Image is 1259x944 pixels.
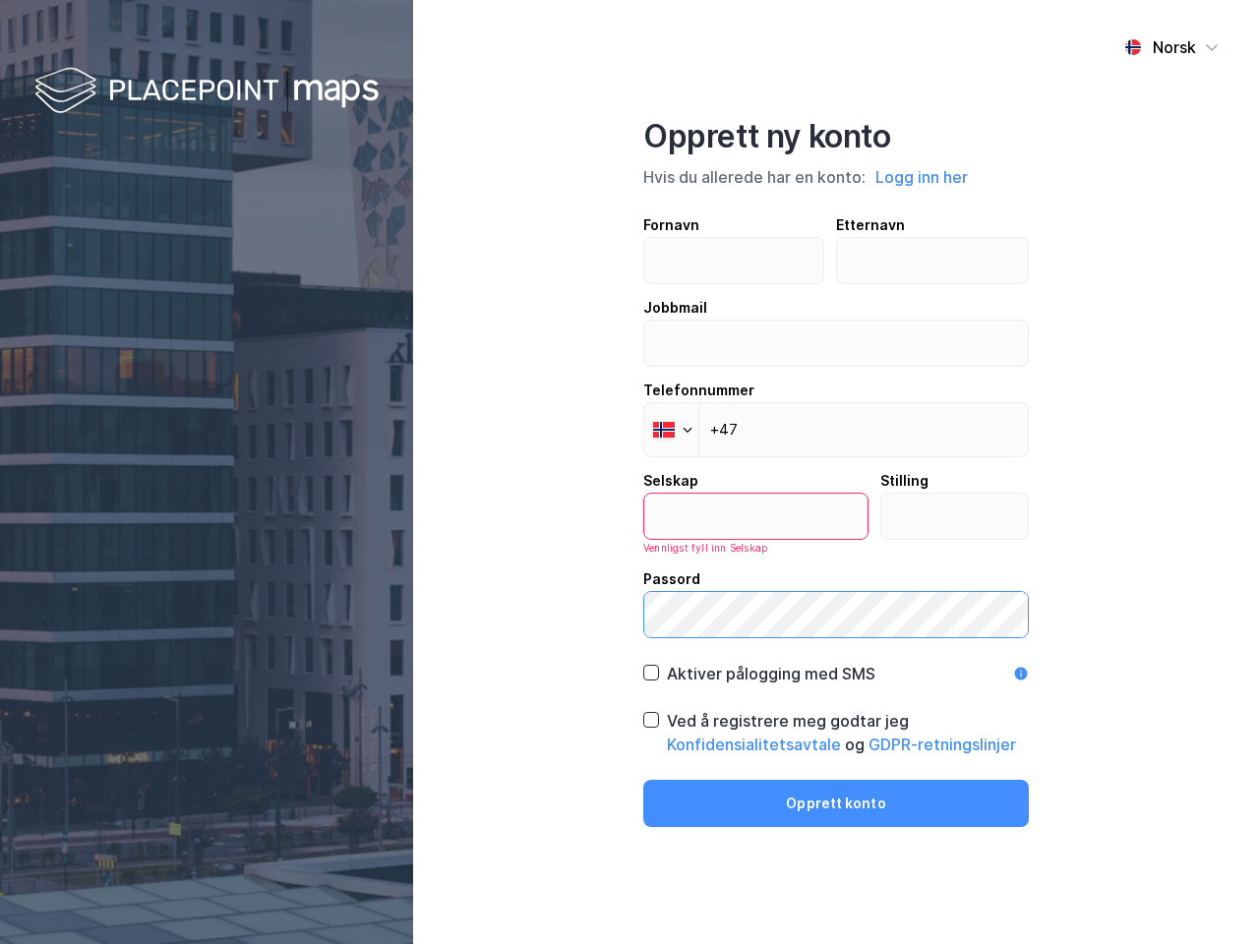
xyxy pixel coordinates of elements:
div: Norway: + 47 [644,403,698,456]
div: Vennligst fyll inn Selskap [643,540,869,556]
input: Telefonnummer [643,402,1029,457]
div: Stilling [880,469,1029,493]
div: Selskap [643,469,869,493]
iframe: Chat Widget [1161,850,1259,944]
div: Norsk [1153,35,1196,59]
div: Opprett ny konto [643,117,1029,156]
div: Fornavn [643,213,824,237]
button: Opprett konto [643,780,1029,827]
div: Etternavn [836,213,1030,237]
div: Jobbmail [643,296,1029,320]
div: Ved å registrere meg godtar jeg og [667,709,1029,756]
button: Logg inn her [869,164,974,190]
div: Telefonnummer [643,379,1029,402]
div: Aktiver pålogging med SMS [667,662,875,685]
div: Hvis du allerede har en konto: [643,164,1029,190]
img: logo-white.f07954bde2210d2a523dddb988cd2aa7.svg [34,63,379,121]
div: Passord [643,567,1029,591]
